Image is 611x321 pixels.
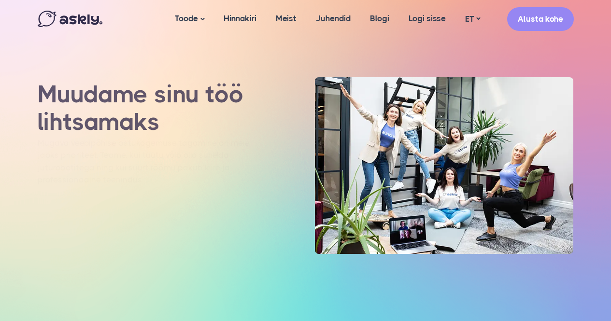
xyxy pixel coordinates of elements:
[38,152,250,201] p: Mugava veebipõhise ostukogemuse tagamine on meie jaoks prioriteet. Teame, kui tüütu võib olla suh...
[38,84,250,140] h1: Muudame sinu töö lihtsamaks
[507,7,574,31] a: Alusta kohe
[455,12,490,26] a: ET
[38,206,250,230] p: Selleks oleme loonud Askly chat’i, et [PERSON_NAME] veebis klienditoe taset kõrgemale.
[38,11,102,27] img: Askly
